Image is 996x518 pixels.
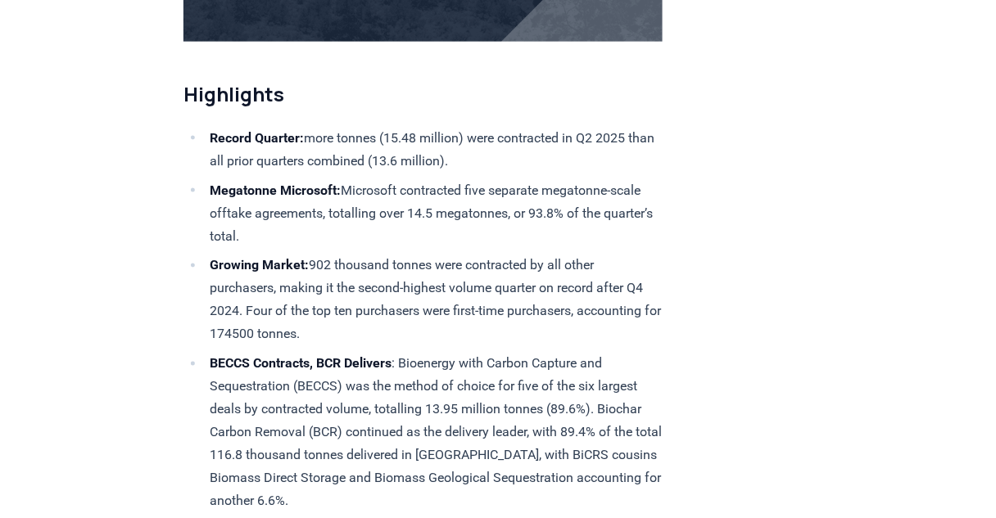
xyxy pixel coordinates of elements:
strong: BECCS Contracts, BCR Delivers [210,356,392,372]
li: 902 thousand tonnes were contracted by all other purchasers, making it the second-highest volume ... [205,254,663,346]
li: Microsoft contracted five separate megatonne-scale offtake agreements, totalling over 14.5 megato... [205,179,663,248]
li: more tonnes (15.48 million) were contracted in Q2 2025 than all prior quarters combined (13.6 mil... [205,127,663,173]
strong: Megatonne Microsoft: [210,182,341,198]
strong: Record Quarter: [210,130,304,146]
h2: Highlights [183,81,663,107]
strong: Growing Market: [210,258,309,273]
li: : Bioenergy with Carbon Capture and Sequestration (BECCS) was the method of choice for five of th... [205,353,663,513]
